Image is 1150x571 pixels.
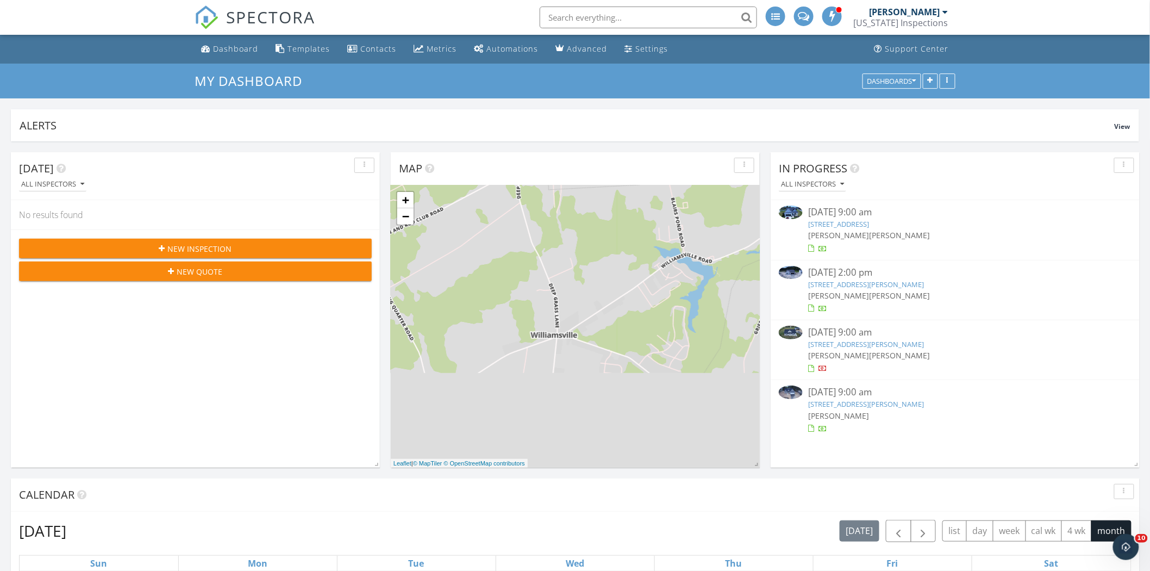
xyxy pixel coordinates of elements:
[168,243,232,255] span: New Inspection
[1135,534,1148,543] span: 10
[551,39,611,59] a: Advanced
[808,280,924,289] a: [STREET_ADDRESS][PERSON_NAME]
[1091,520,1132,542] button: month
[11,200,380,229] div: No results found
[213,44,258,54] div: Dashboard
[226,5,315,28] span: SPECTORA
[567,44,607,54] div: Advanced
[19,520,66,542] h2: [DATE]
[885,44,949,54] div: Support Center
[779,161,847,176] span: In Progress
[808,339,924,349] a: [STREET_ADDRESS][PERSON_NAME]
[869,290,930,301] span: [PERSON_NAME]
[779,326,803,339] img: 9373009%2Fcover_photos%2Ffb7lGhYBrnLA6fpQqGbi%2Fsmall.jpg
[808,290,869,301] span: [PERSON_NAME]
[808,326,1102,339] div: [DATE] 9:00 am
[779,206,803,219] img: 9366684%2Fcover_photos%2FTAmuptG7CIfUNee4jq1J%2Fsmall.jpg
[808,206,1102,219] div: [DATE] 9:00 am
[486,44,538,54] div: Automations
[21,181,84,188] div: All Inspectors
[635,44,668,54] div: Settings
[444,460,525,467] a: © OpenStreetMap contributors
[779,266,803,280] img: 8496905%2Freports%2Fe6625210-fdf7-4563-9f5a-2ca498df290e%2Fcover_photos%2FLnAQuZlLIH8slp8TxKFK%2F...
[942,520,967,542] button: list
[779,326,1132,374] a: [DATE] 9:00 am [STREET_ADDRESS][PERSON_NAME] [PERSON_NAME][PERSON_NAME]
[19,177,86,192] button: All Inspectors
[88,556,109,571] a: Sunday
[1113,534,1139,560] iframe: Intercom live chat
[246,556,270,571] a: Monday
[397,192,414,208] a: Zoom in
[993,520,1026,542] button: week
[413,460,442,467] a: © MapTiler
[779,206,1132,254] a: [DATE] 9:00 am [STREET_ADDRESS] [PERSON_NAME][PERSON_NAME]
[391,459,528,468] div: |
[397,208,414,225] a: Zoom out
[808,230,869,240] span: [PERSON_NAME]
[20,118,1115,133] div: Alerts
[779,386,1132,434] a: [DATE] 9:00 am [STREET_ADDRESS][PERSON_NAME] [PERSON_NAME]
[195,15,315,38] a: SPECTORA
[360,44,396,54] div: Contacts
[1061,520,1092,542] button: 4 wk
[840,520,879,542] button: [DATE]
[869,350,930,361] span: [PERSON_NAME]
[470,39,542,59] a: Automations (Advanced)
[195,72,311,90] a: My Dashboard
[427,44,457,54] div: Metrics
[779,266,1132,314] a: [DATE] 2:00 pm [STREET_ADDRESS][PERSON_NAME] [PERSON_NAME][PERSON_NAME]
[177,266,223,277] span: New Quote
[870,39,953,59] a: Support Center
[723,556,745,571] a: Thursday
[808,350,869,361] span: [PERSON_NAME]
[885,556,901,571] a: Friday
[966,520,993,542] button: day
[1115,122,1130,131] span: View
[399,161,422,176] span: Map
[564,556,586,571] a: Wednesday
[1042,556,1060,571] a: Saturday
[779,386,803,399] img: 9417783%2Fcover_photos%2FQqTyLb7XgWL3wwASTpab%2Fsmall.jpg
[808,399,924,409] a: [STREET_ADDRESS][PERSON_NAME]
[195,5,218,29] img: The Best Home Inspection Software - Spectora
[287,44,330,54] div: Templates
[808,411,869,421] span: [PERSON_NAME]
[197,39,262,59] a: Dashboard
[540,7,757,28] input: Search everything...
[19,161,54,176] span: [DATE]
[808,386,1102,399] div: [DATE] 9:00 am
[407,556,427,571] a: Tuesday
[393,460,411,467] a: Leaflet
[343,39,401,59] a: Contacts
[886,520,911,542] button: Previous month
[19,487,74,502] span: Calendar
[867,77,916,85] div: Dashboards
[869,230,930,240] span: [PERSON_NAME]
[19,239,372,258] button: New Inspection
[862,73,921,89] button: Dashboards
[409,39,461,59] a: Metrics
[271,39,334,59] a: Templates
[1026,520,1062,542] button: cal wk
[870,7,940,17] div: [PERSON_NAME]
[911,520,936,542] button: Next month
[808,266,1102,280] div: [DATE] 2:00 pm
[808,219,869,229] a: [STREET_ADDRESS]
[781,181,844,188] div: All Inspectors
[19,262,372,281] button: New Quote
[779,177,846,192] button: All Inspectors
[853,17,948,28] div: Delaware Inspections
[620,39,672,59] a: Settings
